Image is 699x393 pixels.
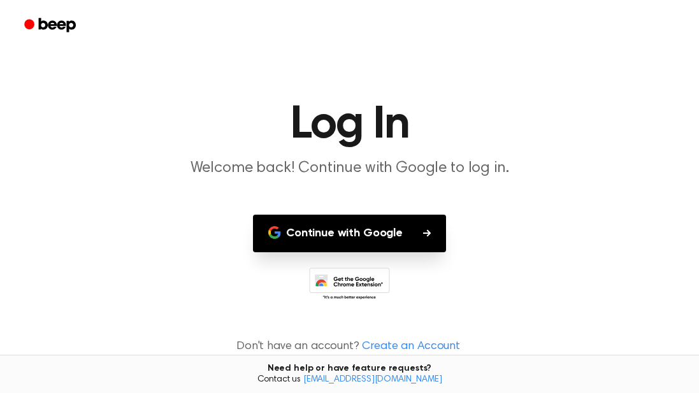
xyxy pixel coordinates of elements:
a: [EMAIL_ADDRESS][DOMAIN_NAME] [303,375,442,384]
p: Welcome back! Continue with Google to log in. [105,158,595,179]
button: Continue with Google [253,215,446,252]
p: Don't have an account? [15,338,684,355]
span: Contact us [8,375,691,386]
a: Create an Account [362,338,460,355]
h1: Log In [24,102,676,148]
a: Beep [15,13,87,38]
